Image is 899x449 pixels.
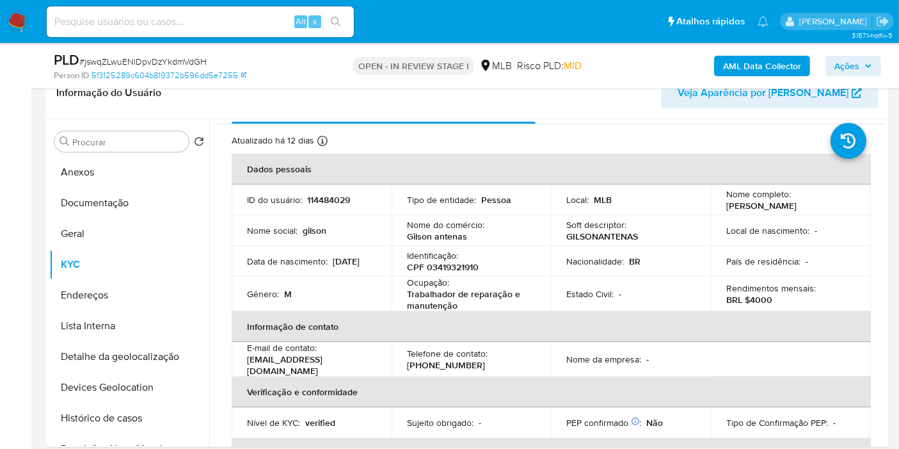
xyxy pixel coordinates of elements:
[91,70,246,81] a: 5f3125289c604b819372b596dd5e7255
[232,154,871,184] th: Dados pessoais
[247,354,371,377] p: [EMAIL_ADDRESS][DOMAIN_NAME]
[567,288,614,300] p: Estado Civil :
[833,417,836,429] p: -
[714,56,810,76] button: AML Data Collector
[619,288,622,300] p: -
[322,13,349,31] button: search-icon
[49,188,209,218] button: Documentação
[407,417,473,429] p: Sujeito obrigado :
[247,256,328,267] p: Data de nascimento :
[54,70,89,81] b: Person ID
[647,354,649,365] p: -
[284,288,292,300] p: M
[79,55,207,68] span: # jswqZLwuENlDpvDzYkdmVdGH
[49,311,209,341] button: Lista Interna
[758,16,768,27] a: Notificações
[247,194,302,206] p: ID do usuário :
[247,225,298,236] p: Nome social :
[630,256,641,267] p: BR
[678,78,848,108] span: Veja Aparência por [PERSON_NAME]
[834,56,859,76] span: Ações
[49,157,209,188] button: Anexos
[232,377,871,407] th: Verificação e conformidade
[247,288,279,300] p: Gênero :
[407,348,488,359] p: Telefone de contato :
[567,354,642,365] p: Nome da empresa :
[72,136,184,148] input: Procurar
[232,311,871,342] th: Informação de contato
[303,225,326,236] p: gilson
[479,417,481,429] p: -
[567,231,639,242] p: GILSONANTENAS
[49,372,209,403] button: Devices Geolocation
[333,256,360,267] p: [DATE]
[296,15,306,28] span: Alt
[313,15,317,28] span: s
[517,59,582,73] span: Risco PLD:
[726,294,772,306] p: BRL $4000
[194,136,204,151] button: Retornar ao pedido padrão
[594,194,612,206] p: MLB
[49,249,209,280] button: KYC
[567,219,627,231] p: Soft descriptor :
[825,56,881,76] button: Ações
[407,261,479,273] p: CPF 03419321910
[726,188,791,200] p: Nome completo :
[726,282,816,294] p: Rendimentos mensais :
[247,342,317,354] p: E-mail de contato :
[49,280,209,311] button: Endereços
[723,56,801,76] b: AML Data Collector
[47,13,354,30] input: Pesquise usuários ou casos...
[726,417,828,429] p: Tipo de Confirmação PEP :
[564,58,582,73] span: MID
[806,256,808,267] p: -
[353,57,474,75] p: OPEN - IN REVIEW STAGE I
[56,86,161,99] h1: Informação do Usuário
[49,403,209,434] button: Histórico de casos
[307,194,350,206] p: 114484029
[407,277,449,288] p: Ocupação :
[661,78,879,108] button: Veja Aparência por [PERSON_NAME]
[481,194,511,206] p: Pessoa
[852,30,893,40] span: 3.157.1-hotfix-5
[567,194,589,206] p: Local :
[247,417,300,429] p: Nível de KYC :
[726,256,800,267] p: País de residência :
[876,15,889,28] a: Sair
[726,200,797,211] p: [PERSON_NAME]
[407,359,485,371] p: [PHONE_NUMBER]
[305,417,335,429] p: verified
[54,49,79,70] b: PLD
[407,288,531,311] p: Trabalhador de reparação e manutenção
[647,417,664,429] p: Não
[815,225,817,236] p: -
[407,194,476,206] p: Tipo de entidade :
[49,218,209,249] button: Geral
[676,15,745,28] span: Atalhos rápidos
[407,219,484,231] p: Nome do comércio :
[60,136,70,147] button: Procurar
[49,341,209,372] button: Detalhe da geolocalização
[407,231,467,242] p: Gilson antenas
[567,256,625,267] p: Nacionalidade :
[232,135,314,147] p: Atualizado há 12 dias
[799,15,871,28] p: leticia.merlin@mercadolivre.com
[407,250,458,261] p: Identificação :
[479,59,512,73] div: MLB
[726,225,809,236] p: Local de nascimento :
[567,417,642,429] p: PEP confirmado :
